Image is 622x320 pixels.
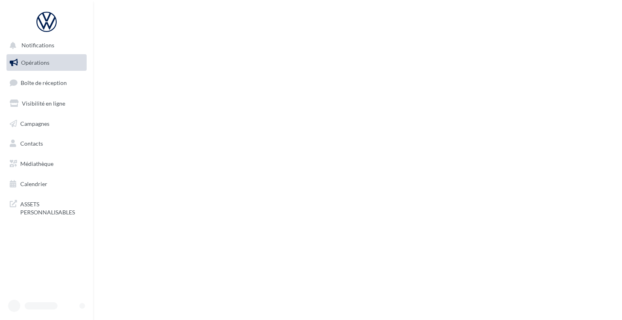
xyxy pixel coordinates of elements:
span: Visibilité en ligne [22,100,65,107]
span: ASSETS PERSONNALISABLES [20,199,83,216]
a: Campagnes [5,115,88,132]
span: Opérations [21,59,49,66]
span: Médiathèque [20,160,53,167]
a: Calendrier [5,176,88,193]
span: Contacts [20,140,43,147]
a: Contacts [5,135,88,152]
a: Opérations [5,54,88,71]
span: Boîte de réception [21,79,67,86]
a: Médiathèque [5,155,88,172]
a: Boîte de réception [5,74,88,91]
a: ASSETS PERSONNALISABLES [5,195,88,219]
span: Campagnes [20,120,49,127]
span: Calendrier [20,180,47,187]
a: Visibilité en ligne [5,95,88,112]
span: Notifications [21,42,54,49]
